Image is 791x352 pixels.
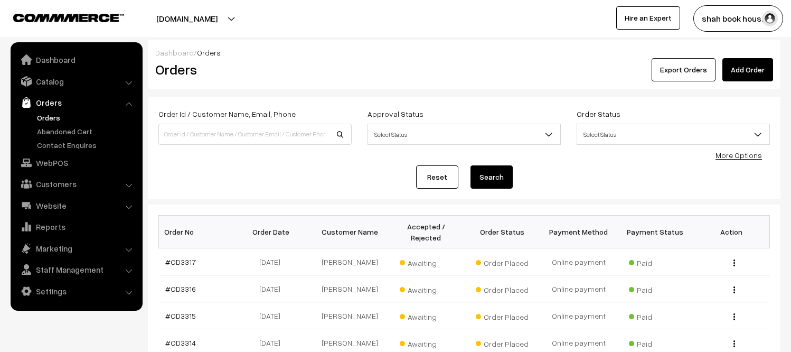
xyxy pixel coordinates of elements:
a: Abandoned Cart [34,126,139,137]
img: COMMMERCE [13,14,124,22]
button: Search [470,165,513,189]
h2: Orders [155,61,351,78]
img: Menu [733,313,735,320]
a: Customers [13,174,139,193]
span: Order Placed [476,309,529,322]
a: #OD3317 [165,257,196,266]
a: Reset [416,165,458,189]
img: Menu [733,340,735,347]
td: [PERSON_NAME] [312,248,388,275]
img: user [762,11,778,26]
td: [PERSON_NAME] [312,302,388,329]
span: Awaiting [400,282,453,295]
td: [DATE] [235,248,312,275]
a: Orders [13,93,139,112]
th: Order No [159,216,236,248]
a: Website [13,196,139,215]
th: Order Status [464,216,541,248]
span: Awaiting [400,309,453,322]
label: Order Id / Customer Name, Email, Phone [158,108,296,119]
button: shah book hous… [693,5,783,32]
td: Online payment [541,248,617,275]
a: Dashboard [13,50,139,69]
div: / [155,47,773,58]
td: Online payment [541,302,617,329]
a: Staff Management [13,260,139,279]
th: Order Date [235,216,312,248]
td: [PERSON_NAME] [312,275,388,302]
a: Catalog [13,72,139,91]
a: Dashboard [155,48,194,57]
td: Online payment [541,275,617,302]
th: Customer Name [312,216,388,248]
span: Select Status [368,125,560,144]
span: Awaiting [400,255,453,268]
a: Hire an Expert [616,6,680,30]
span: Select Status [577,125,769,144]
span: Paid [629,309,682,322]
span: Awaiting [400,336,453,349]
td: [DATE] [235,302,312,329]
label: Order Status [577,108,620,119]
a: COMMMERCE [13,11,106,23]
a: More Options [715,151,762,160]
a: Contact Enquires [34,140,139,151]
span: Order Placed [476,282,529,295]
th: Payment Status [617,216,693,248]
img: Menu [733,286,735,293]
span: Paid [629,255,682,268]
a: Settings [13,282,139,301]
td: [DATE] [235,275,312,302]
a: Marketing [13,239,139,258]
th: Accepted / Rejected [388,216,464,248]
span: Paid [629,282,682,295]
th: Payment Method [541,216,617,248]
a: #OD3314 [165,338,196,347]
a: WebPOS [13,153,139,172]
span: Orders [197,48,221,57]
span: Order Placed [476,255,529,268]
span: Order Placed [476,336,529,349]
img: Menu [733,260,735,266]
input: Order Id / Customer Name / Customer Email / Customer Phone [158,124,352,145]
span: Select Status [577,124,770,145]
button: [DOMAIN_NAME] [119,5,255,32]
button: Export Orders [652,58,715,81]
a: Add Order [722,58,773,81]
a: Reports [13,217,139,236]
a: Orders [34,112,139,123]
span: Paid [629,336,682,349]
label: Approval Status [368,108,423,119]
a: #OD3316 [165,284,196,293]
a: #OD3315 [165,311,196,320]
th: Action [693,216,770,248]
span: Select Status [368,124,561,145]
